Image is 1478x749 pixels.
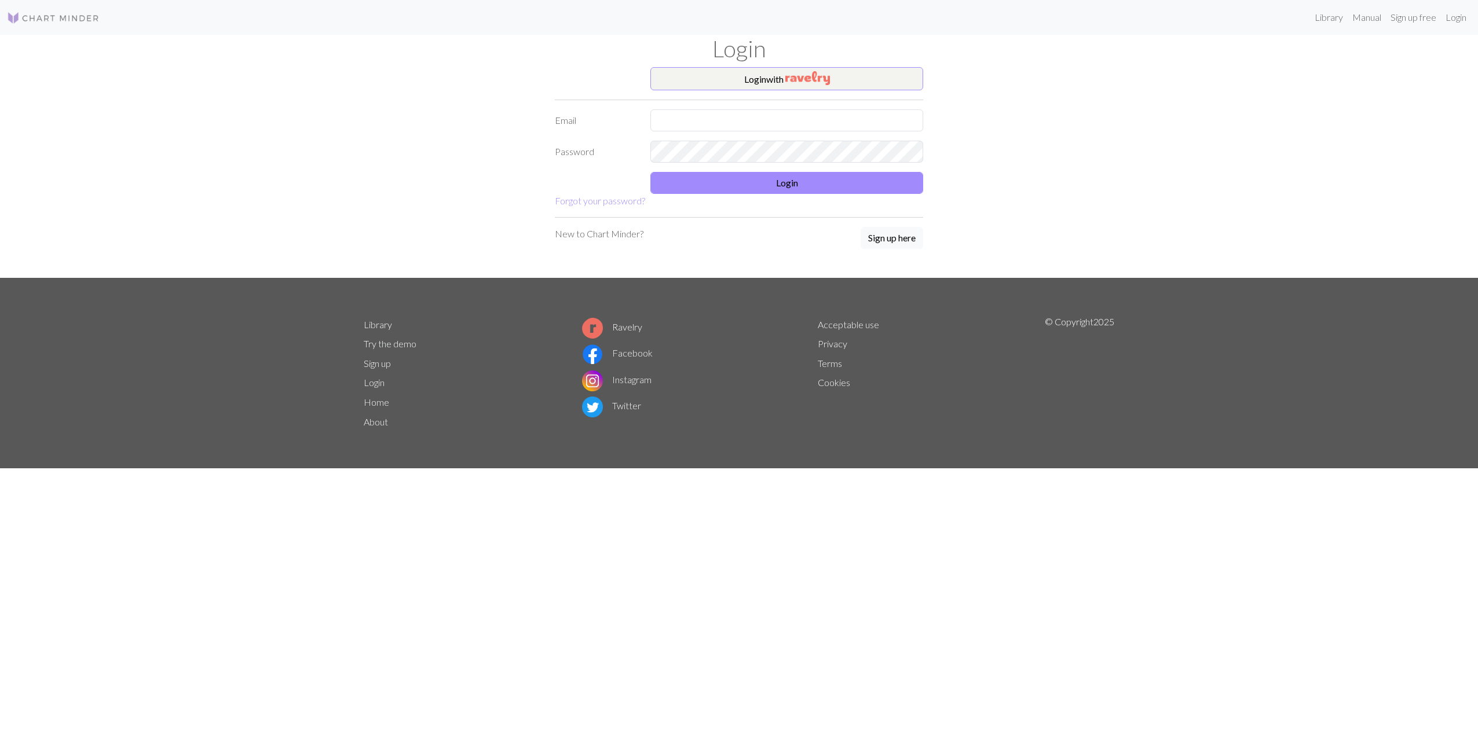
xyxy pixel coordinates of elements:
[1045,315,1114,432] p: © Copyright 2025
[548,109,643,131] label: Email
[1310,6,1348,29] a: Library
[818,319,879,330] a: Acceptable use
[364,377,385,388] a: Login
[861,227,923,250] a: Sign up here
[582,396,603,417] img: Twitter logo
[364,319,392,330] a: Library
[1386,6,1441,29] a: Sign up free
[582,374,652,385] a: Instagram
[7,11,100,25] img: Logo
[582,321,642,332] a: Ravelry
[364,416,388,427] a: About
[861,227,923,249] button: Sign up here
[582,344,603,365] img: Facebook logo
[1441,6,1471,29] a: Login
[582,347,653,358] a: Facebook
[582,370,603,391] img: Instagram logo
[364,358,391,369] a: Sign up
[364,338,416,349] a: Try the demo
[650,172,923,194] button: Login
[785,71,830,85] img: Ravelry
[650,67,923,90] button: Loginwith
[357,35,1121,63] h1: Login
[1348,6,1386,29] a: Manual
[818,358,842,369] a: Terms
[555,195,645,206] a: Forgot your password?
[555,227,643,241] p: New to Chart Minder?
[818,338,847,349] a: Privacy
[818,377,850,388] a: Cookies
[582,318,603,339] img: Ravelry logo
[582,400,641,411] a: Twitter
[364,396,389,407] a: Home
[548,141,643,163] label: Password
